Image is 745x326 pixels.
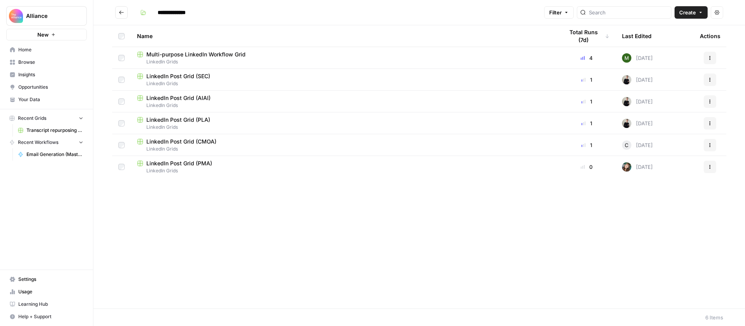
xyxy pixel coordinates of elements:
span: LinkedIn Post Grid (PLA) [146,116,210,124]
div: Name [137,25,551,47]
a: Home [6,44,87,56]
div: [DATE] [622,140,653,150]
a: LinkedIn Post Grid (CMOA)LinkedIn Grids [137,138,551,152]
button: Filter [544,6,574,19]
div: 1 [564,119,610,127]
span: Multi-purpose LinkedIn Workflow Grid [146,51,246,58]
div: [DATE] [622,53,653,63]
span: LinkedIn Post Grid (PMA) [146,159,212,167]
a: Insights [6,68,87,81]
button: New [6,29,87,40]
span: Home [18,46,83,53]
a: Transcript repurposing (PLA) [14,124,87,137]
button: Workspace: Alliance [6,6,87,26]
span: New [37,31,49,39]
span: Learning Hub [18,301,83,308]
a: LinkedIn Post Grid (SEC)LinkedIn Grids [137,72,551,87]
span: Your Data [18,96,83,103]
div: [DATE] [622,119,653,128]
a: Browse [6,56,87,68]
a: Multi-purpose LinkedIn Workflow GridLinkedIn Grids [137,51,551,65]
button: Create [675,6,708,19]
span: LinkedIn Grids [137,167,551,174]
span: LinkedIn Grids [137,80,551,87]
span: LinkedIn Grids [137,58,551,65]
a: Opportunities [6,81,87,93]
span: Email Generation (Master) [26,151,83,158]
span: LinkedIn Grids [137,102,551,109]
a: Usage [6,286,87,298]
span: Alliance [26,12,73,20]
button: Recent Workflows [6,137,87,148]
a: Settings [6,273,87,286]
div: 1 [564,141,610,149]
span: Filter [549,9,562,16]
a: Learning Hub [6,298,87,310]
button: Go back [115,6,128,19]
button: Help + Support [6,310,87,323]
span: Browse [18,59,83,66]
span: LinkedIn Grids [137,124,551,131]
div: [DATE] [622,162,653,172]
a: LinkedIn Post Grid (PLA)LinkedIn Grids [137,116,551,131]
div: 4 [564,54,610,62]
div: Last Edited [622,25,652,47]
span: Insights [18,71,83,78]
span: Recent Grids [18,115,46,122]
span: Transcript repurposing (PLA) [26,127,83,134]
img: Alliance Logo [9,9,23,23]
div: 1 [564,76,610,84]
div: Total Runs (7d) [564,25,610,47]
a: LinkedIn Post Grid (AIAI)LinkedIn Grids [137,94,551,109]
span: Settings [18,276,83,283]
div: Actions [700,25,720,47]
span: Usage [18,288,83,295]
button: Recent Grids [6,112,87,124]
div: [DATE] [622,97,653,106]
input: Search [589,9,668,16]
div: 6 Items [705,314,723,321]
span: C [625,141,629,149]
div: 1 [564,98,610,105]
img: rzyuksnmva7rad5cmpd7k6b2ndco [622,119,631,128]
span: Opportunities [18,84,83,91]
a: Email Generation (Master) [14,148,87,161]
span: LinkedIn Post Grid (SEC) [146,72,210,80]
span: Recent Workflows [18,139,58,146]
span: Help + Support [18,313,83,320]
div: 0 [564,163,610,171]
img: rzyuksnmva7rad5cmpd7k6b2ndco [622,97,631,106]
div: [DATE] [622,75,653,84]
span: Create [679,9,696,16]
span: LinkedIn Grids [137,145,551,152]
span: LinkedIn Post Grid (AIAI) [146,94,211,102]
a: LinkedIn Post Grid (PMA)LinkedIn Grids [137,159,551,174]
img: auytl9ei5tcnqodk4shm8exxpdku [622,162,631,172]
img: rzyuksnmva7rad5cmpd7k6b2ndco [622,75,631,84]
img: l5bw1boy7i1vzeyb5kvp5qo3zmc4 [622,53,631,63]
a: Your Data [6,93,87,106]
span: LinkedIn Post Grid (CMOA) [146,138,216,145]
